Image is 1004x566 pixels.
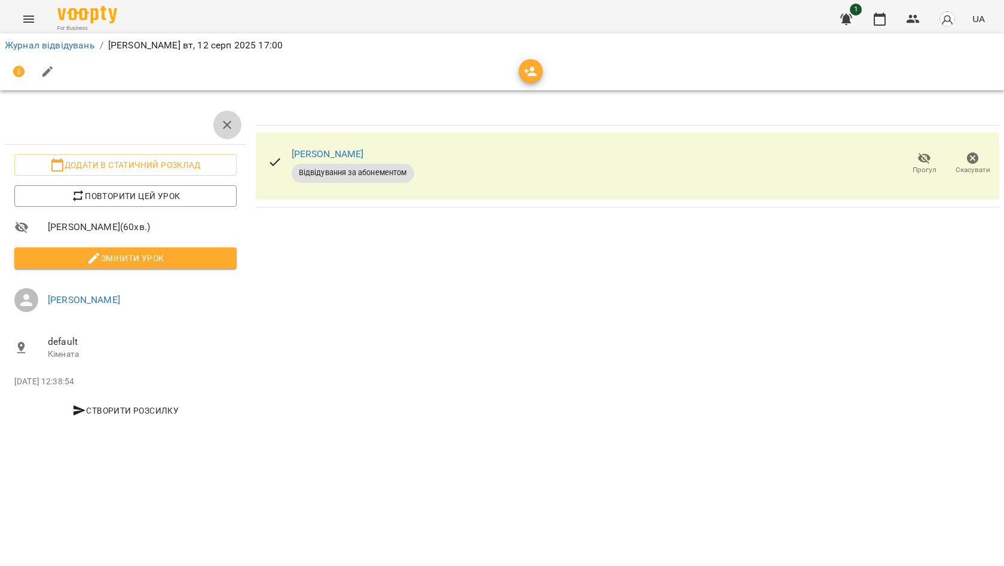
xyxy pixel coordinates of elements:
button: Повторити цей урок [14,185,237,207]
span: 1 [850,4,862,16]
span: Створити розсилку [19,403,232,418]
a: Журнал відвідувань [5,39,95,51]
p: [PERSON_NAME] вт, 12 серп 2025 17:00 [108,38,283,53]
span: Змінити урок [24,251,227,265]
span: Додати в статичний розклад [24,158,227,172]
a: [PERSON_NAME] [292,148,364,160]
button: Menu [14,5,43,33]
p: Кімната [48,348,237,360]
nav: breadcrumb [5,38,999,53]
button: UA [968,8,990,30]
span: [PERSON_NAME] ( 60 хв. ) [48,220,237,234]
a: [PERSON_NAME] [48,294,120,305]
button: Створити розсилку [14,400,237,421]
button: Скасувати [948,147,997,180]
span: Прогул [913,165,936,175]
p: [DATE] 12:38:54 [14,376,237,388]
img: avatar_s.png [939,11,956,27]
span: UA [972,13,985,25]
li: / [100,38,103,53]
button: Змінити урок [14,247,237,269]
button: Прогул [900,147,948,180]
span: Повторити цей урок [24,189,227,203]
span: Відвідування за абонементом [292,167,414,178]
span: For Business [57,25,117,32]
span: Скасувати [956,165,990,175]
button: Додати в статичний розклад [14,154,237,176]
span: default [48,335,237,349]
img: Voopty Logo [57,6,117,23]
